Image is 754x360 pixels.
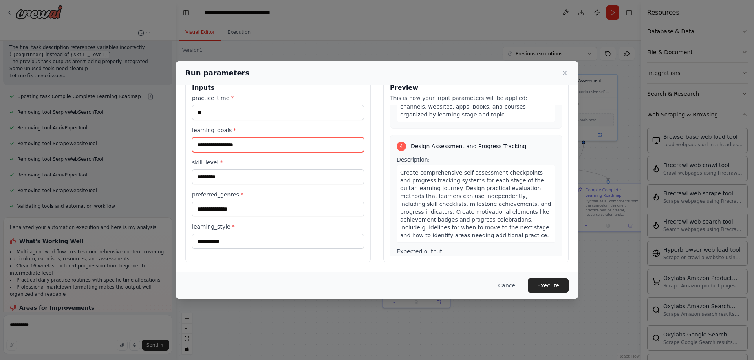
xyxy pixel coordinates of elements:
span: Description: [397,156,430,163]
h3: Preview [390,83,562,93]
p: This is how your input parameters will be applied: [390,94,562,102]
span: Create comprehensive self-assessment checkpoints and progress tracking systems for each stage of ... [400,169,551,238]
label: practice_time [192,94,364,102]
button: Execute [528,278,569,293]
h3: Inputs [192,83,364,93]
label: skill_level [192,158,364,166]
div: 4 [397,142,406,151]
span: Design Assessment and Progress Tracking [411,142,527,150]
h2: Run parameters [185,67,249,78]
button: Cancel [492,278,523,293]
label: learning_goals [192,126,364,134]
span: Expected output: [397,248,444,255]
label: preferred_genres [192,191,364,198]
label: learning_style [192,223,364,231]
